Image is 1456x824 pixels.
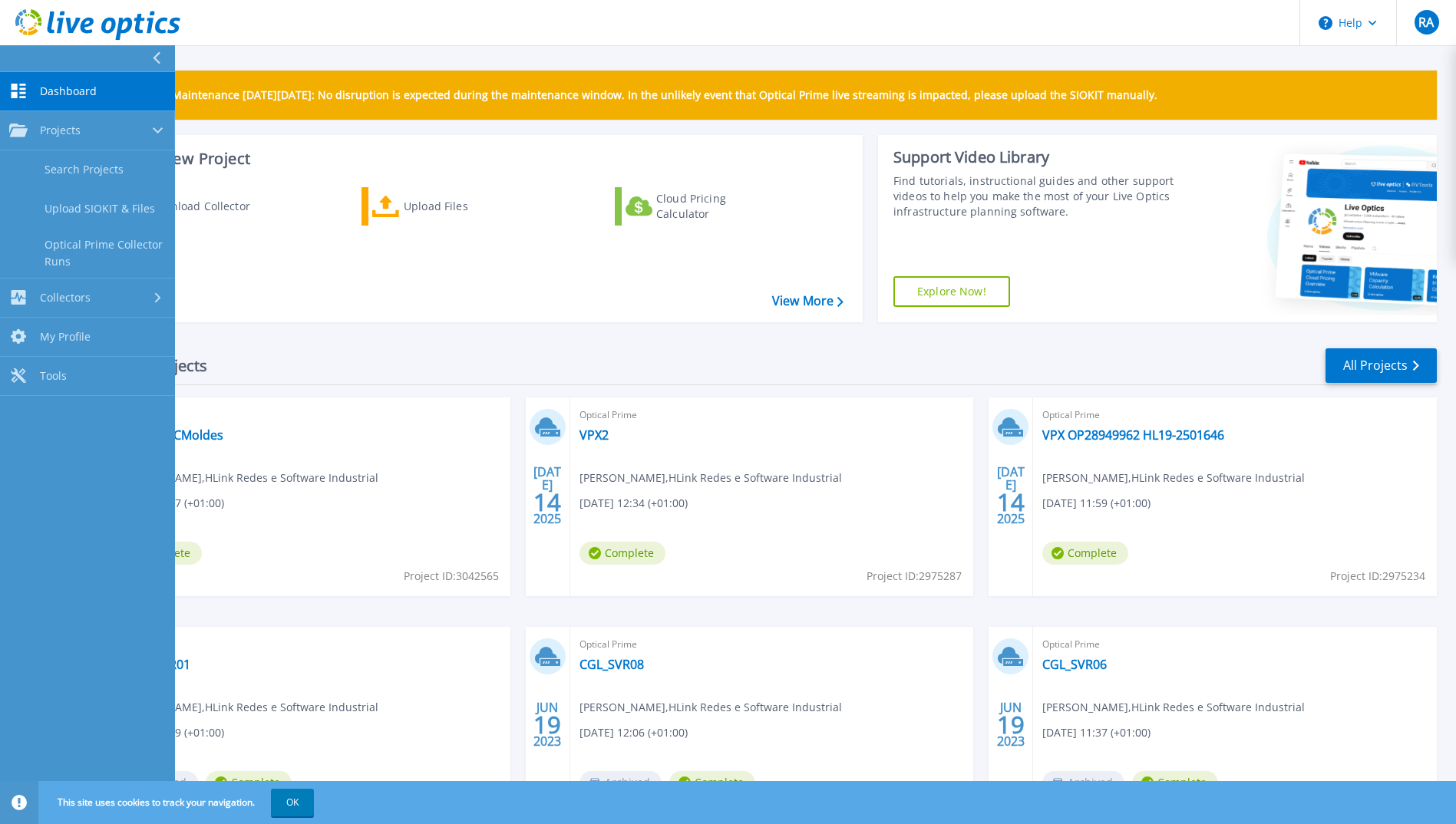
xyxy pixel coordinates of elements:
[996,697,1025,753] div: JUN 2023
[109,187,280,226] a: Download Collector
[579,657,644,672] a: CGL_SVR08
[533,467,562,523] div: [DATE] 2025
[772,294,844,308] a: View More
[1042,724,1151,741] span: [DATE] 11:37 (+01:00)
[116,636,501,653] span: Optical Prime
[40,330,91,344] span: My Profile
[656,191,779,222] div: Cloud Pricing Calculator
[997,718,1025,731] span: 19
[579,470,842,486] span: [PERSON_NAME] , HLink Redes e Software Industrial
[996,467,1025,523] div: [DATE] 2025
[404,568,499,585] span: Project ID: 3042565
[615,187,786,226] a: Cloud Pricing Calculator
[1042,495,1151,512] span: [DATE] 11:59 (+01:00)
[1042,657,1107,672] a: CGL_SVR06
[1042,771,1124,794] span: Archived
[206,771,292,794] span: Complete
[116,699,378,716] span: [PERSON_NAME] , HLink Redes e Software Industrial
[579,699,842,716] span: [PERSON_NAME] , HLink Redes e Software Industrial
[579,771,662,794] span: Archived
[1042,636,1428,653] span: Optical Prime
[893,147,1178,167] div: Support Video Library
[579,724,688,741] span: [DATE] 12:06 (+01:00)
[1042,407,1428,424] span: Optical Prime
[579,636,965,653] span: Optical Prime
[40,124,81,137] span: Projects
[1418,16,1434,28] span: RA
[42,789,314,816] span: This site uses cookies to track your navigation.
[997,496,1025,509] span: 14
[116,470,378,486] span: [PERSON_NAME] , HLink Redes e Software Industrial
[1326,348,1437,383] a: All Projects
[1042,470,1305,486] span: [PERSON_NAME] , HLink Redes e Software Industrial
[404,191,527,222] div: Upload Files
[148,191,271,222] div: Download Collector
[579,427,609,443] a: VPX2
[533,697,562,753] div: JUN 2023
[893,276,1010,307] a: Explore Now!
[40,369,67,383] span: Tools
[579,542,665,565] span: Complete
[40,291,91,305] span: Collectors
[1042,699,1305,716] span: [PERSON_NAME] , HLink Redes e Software Industrial
[1042,427,1224,443] a: VPX OP28949962 HL19-2501646
[109,150,843,167] h3: Start a New Project
[114,89,1157,101] p: Scheduled Maintenance [DATE][DATE]: No disruption is expected during the maintenance window. In t...
[893,173,1178,219] div: Find tutorials, instructional guides and other support videos to help you make the most of your L...
[1330,568,1425,585] span: Project ID: 2975234
[867,568,962,585] span: Project ID: 2975287
[116,407,501,424] span: Optical Prime
[533,718,561,731] span: 19
[271,789,314,816] button: OK
[40,84,97,98] span: Dashboard
[579,407,965,424] span: Optical Prime
[579,495,688,512] span: [DATE] 12:34 (+01:00)
[533,496,561,509] span: 14
[669,771,755,794] span: Complete
[1132,771,1218,794] span: Complete
[362,187,533,226] a: Upload Files
[1042,542,1128,565] span: Complete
